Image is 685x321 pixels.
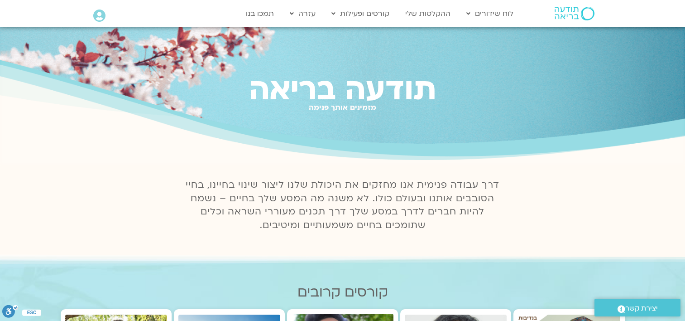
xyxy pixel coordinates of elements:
h2: קורסים קרובים [61,284,625,300]
p: דרך עבודה פנימית אנו מחזקים את היכולת שלנו ליצור שינוי בחיינו, בחיי הסובבים אותנו ובעולם כולו. לא... [181,178,505,233]
span: יצירת קשר [625,302,658,315]
a: קורסים ופעילות [327,5,394,22]
a: ההקלטות שלי [401,5,455,22]
img: תודעה בריאה [555,7,594,20]
a: עזרה [285,5,320,22]
a: יצירת קשר [594,299,680,316]
a: לוח שידורים [462,5,518,22]
a: תמכו בנו [241,5,278,22]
